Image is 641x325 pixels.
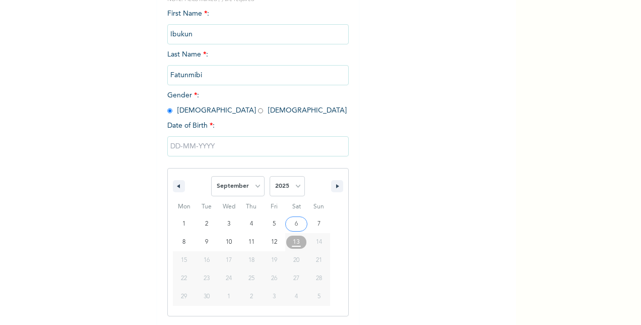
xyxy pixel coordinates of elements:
[316,233,322,251] span: 14
[173,251,196,269] button: 15
[218,269,240,288] button: 24
[240,269,263,288] button: 25
[271,233,277,251] span: 12
[293,233,300,251] span: 13
[316,269,322,288] span: 28
[263,251,285,269] button: 19
[271,251,277,269] span: 19
[307,199,330,215] span: Sun
[226,233,232,251] span: 10
[181,288,187,306] span: 29
[218,199,240,215] span: Wed
[240,233,263,251] button: 11
[181,269,187,288] span: 22
[173,233,196,251] button: 8
[173,288,196,306] button: 29
[307,233,330,251] button: 14
[196,288,218,306] button: 30
[196,199,218,215] span: Tue
[307,251,330,269] button: 21
[218,251,240,269] button: 17
[240,215,263,233] button: 4
[182,215,185,233] span: 1
[173,215,196,233] button: 1
[167,65,349,85] input: Enter your last name
[263,199,285,215] span: Fri
[271,269,277,288] span: 26
[295,215,298,233] span: 6
[293,251,299,269] span: 20
[285,199,308,215] span: Sat
[263,269,285,288] button: 26
[196,233,218,251] button: 9
[173,199,196,215] span: Mon
[263,215,285,233] button: 5
[167,10,349,38] span: First Name :
[167,24,349,44] input: Enter your first name
[307,269,330,288] button: 28
[218,215,240,233] button: 3
[285,269,308,288] button: 27
[240,251,263,269] button: 18
[167,51,349,79] span: Last Name :
[226,269,232,288] span: 24
[205,215,208,233] span: 2
[293,269,299,288] span: 27
[196,215,218,233] button: 2
[248,251,254,269] span: 18
[226,251,232,269] span: 17
[248,269,254,288] span: 25
[196,251,218,269] button: 16
[240,199,263,215] span: Thu
[285,251,308,269] button: 20
[316,251,322,269] span: 21
[227,215,230,233] span: 3
[204,269,210,288] span: 23
[167,92,347,114] span: Gender : [DEMOGRAPHIC_DATA] [DEMOGRAPHIC_DATA]
[204,288,210,306] span: 30
[307,215,330,233] button: 7
[204,251,210,269] span: 16
[167,136,349,156] input: DD-MM-YYYY
[167,121,215,131] span: Date of Birth :
[263,233,285,251] button: 12
[248,233,254,251] span: 11
[317,215,320,233] span: 7
[285,233,308,251] button: 13
[196,269,218,288] button: 23
[273,215,276,233] span: 5
[205,233,208,251] span: 9
[218,233,240,251] button: 10
[285,215,308,233] button: 6
[182,233,185,251] span: 8
[181,251,187,269] span: 15
[250,215,253,233] span: 4
[173,269,196,288] button: 22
